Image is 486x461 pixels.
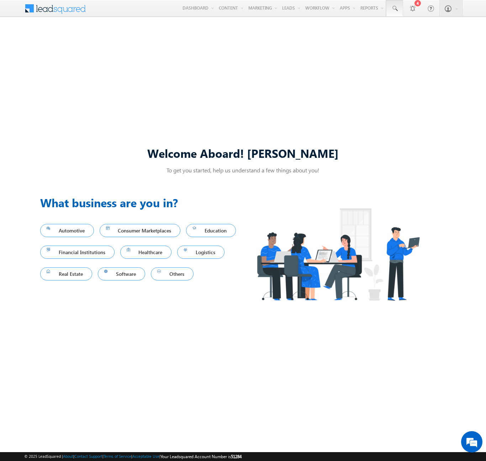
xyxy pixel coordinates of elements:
span: Software [104,269,139,279]
img: Industry.png [243,194,433,315]
p: To get you started, help us understand a few things about you! [40,166,446,174]
span: Automotive [47,226,88,235]
span: Real Estate [47,269,86,279]
a: About [63,454,73,459]
span: Healthcare [127,247,165,257]
span: Logistics [184,247,218,257]
span: Consumer Marketplaces [106,226,174,235]
a: Terms of Service [104,454,131,459]
a: Contact Support [74,454,102,459]
span: 51284 [231,454,242,459]
span: Financial Institutions [47,247,108,257]
span: © 2025 LeadSquared | | | | | [24,453,242,460]
a: Acceptable Use [132,454,159,459]
span: Others [157,269,187,279]
h3: What business are you in? [40,194,243,211]
span: Education [192,226,229,235]
span: Your Leadsquared Account Number is [160,454,242,459]
div: Welcome Aboard! [PERSON_NAME] [40,145,446,161]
